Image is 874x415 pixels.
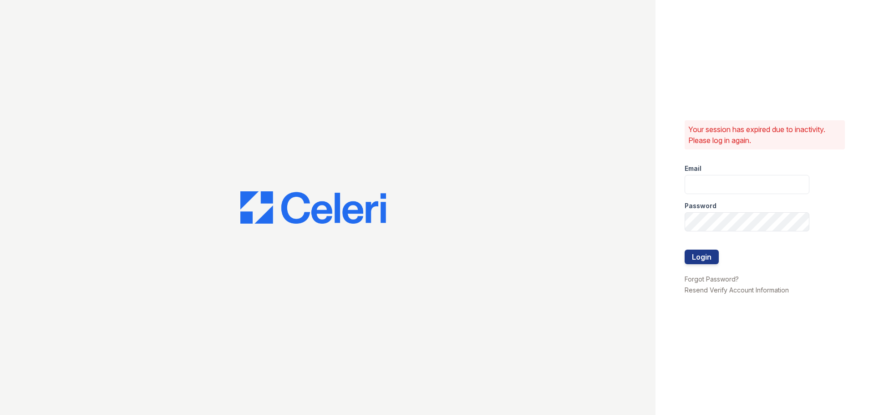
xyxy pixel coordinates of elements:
img: CE_Logo_Blue-a8612792a0a2168367f1c8372b55b34899dd931a85d93a1a3d3e32e68fde9ad4.png [240,191,386,224]
label: Email [685,164,701,173]
a: Forgot Password? [685,275,739,283]
button: Login [685,250,719,264]
a: Resend Verify Account Information [685,286,789,294]
p: Your session has expired due to inactivity. Please log in again. [688,124,841,146]
label: Password [685,201,716,210]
